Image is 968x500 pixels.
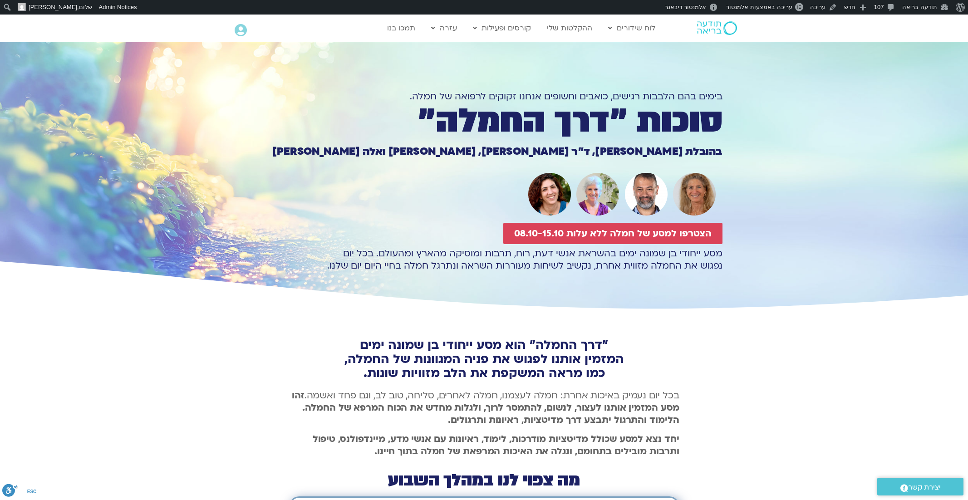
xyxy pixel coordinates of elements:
a: לוח שידורים [604,20,660,37]
a: קורסים ופעילות [468,20,536,37]
a: תמכו בנו [383,20,420,37]
h1: בהובלת [PERSON_NAME], ד״ר [PERSON_NAME], [PERSON_NAME] ואלה [PERSON_NAME] [246,147,722,157]
span: [PERSON_NAME] [29,4,77,10]
b: יחד נצא למסע שכולל מדיטציות מודרכות, לימוד, ראיונות עם אנשי מדע, מיינדפולנס, טיפול ותרבות מובילים... [313,433,679,457]
b: זהו מסע המזמין אותנו לעצור, לנשום, להתמסר לרוך, ולגלות מחדש את הכוח המרפא של החמלה. הלימוד והתרגו... [292,389,679,426]
a: יצירת קשר [877,478,963,495]
h2: מה צפוי לנו במהלך השבוע [289,473,679,488]
span: עריכה באמצעות אלמנטור [726,4,792,10]
img: תודעה בריאה [697,21,737,35]
p: בכל יום נעמיק באיכות אחרת: חמלה לעצמנו, חמלה לאחרים, סליחה, טוב לב, וגם פחד ואשמה. [289,389,679,426]
span: הצטרפו למסע של חמלה ללא עלות 08.10-15.10 [514,228,712,239]
a: הצטרפו למסע של חמלה ללא עלות 08.10-15.10 [503,223,722,244]
h1: בימים בהם הלבבות רגישים, כואבים וחשופים אנחנו זקוקים לרפואה של חמלה. [246,90,722,103]
span: יצירת קשר [908,481,941,494]
a: ההקלטות שלי [542,20,597,37]
a: עזרה [427,20,462,37]
p: מסע ייחודי בן שמונה ימים בהשראת אנשי דעת, רוח, תרבות ומוסיקה מהארץ ומהעולם. בכל יום נפגוש את החמל... [246,247,722,272]
h1: סוכות ״דרך החמלה״ [246,106,722,137]
h2: "דרך החמלה" הוא מסע ייחודי בן שמונה ימים המזמין אותנו לפגוש את פניה המגוונות של החמלה, כמו מראה ה... [289,338,679,380]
